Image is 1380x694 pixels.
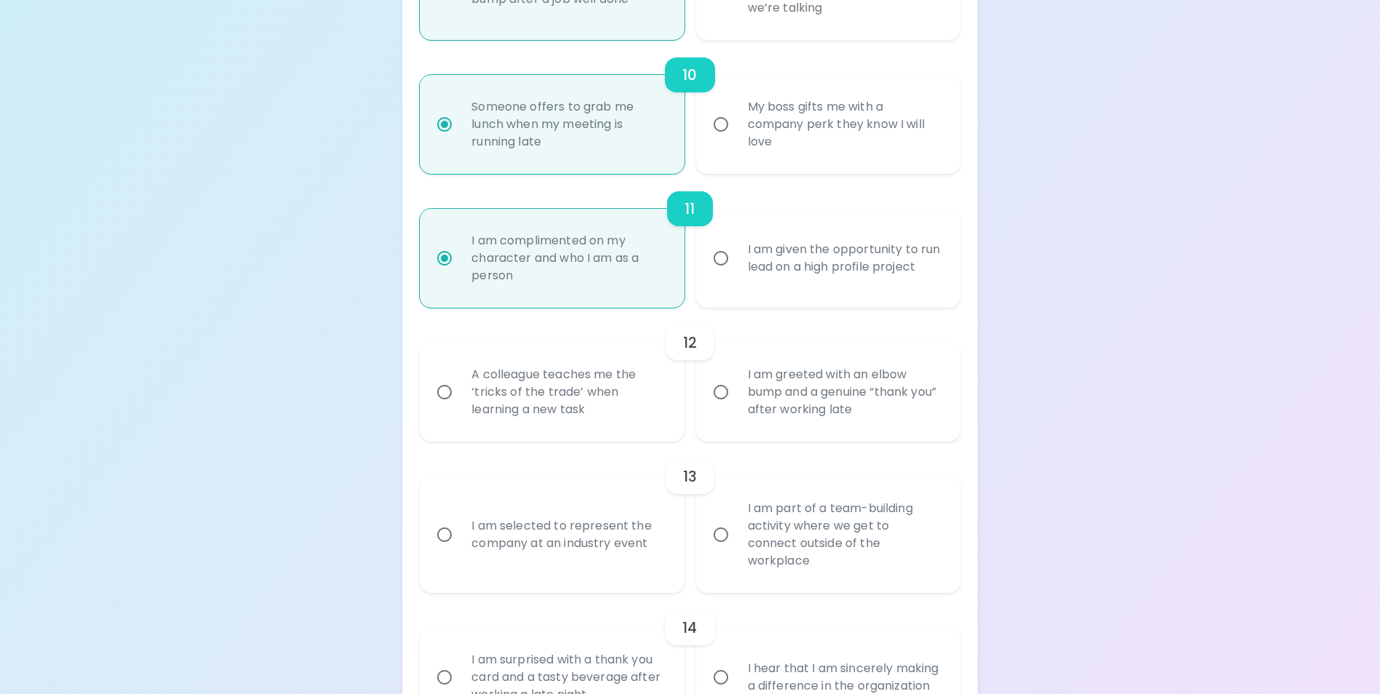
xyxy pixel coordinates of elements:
[420,174,960,308] div: choice-group-check
[682,63,697,87] h6: 10
[682,616,697,639] h6: 14
[420,40,960,174] div: choice-group-check
[460,81,676,168] div: Someone offers to grab me lunch when my meeting is running late
[736,81,952,168] div: My boss gifts me with a company perk they know I will love
[460,215,676,302] div: I am complimented on my character and who I am as a person
[683,331,697,354] h6: 12
[460,500,676,570] div: I am selected to represent the company at an industry event
[736,482,952,587] div: I am part of a team-building activity where we get to connect outside of the workplace
[736,348,952,436] div: I am greeted with an elbow bump and a genuine “thank you” after working late
[420,308,960,442] div: choice-group-check
[460,348,676,436] div: A colleague teaches me the ‘tricks of the trade’ when learning a new task
[683,465,697,488] h6: 13
[685,197,695,220] h6: 11
[736,223,952,293] div: I am given the opportunity to run lead on a high profile project
[420,442,960,593] div: choice-group-check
